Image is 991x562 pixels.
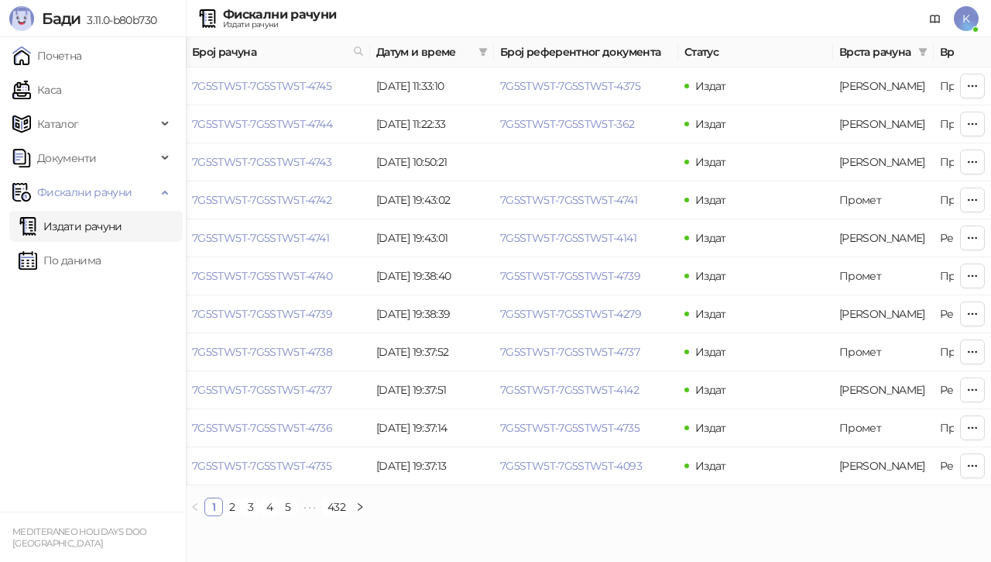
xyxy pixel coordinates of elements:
span: Издат [695,231,726,245]
a: 7G5STW5T-7G5STW5T-4741 [192,231,329,245]
span: Издат [695,155,726,169]
li: 5 [279,498,297,516]
span: Издат [695,269,726,283]
td: 7G5STW5T-7G5STW5T-4739 [186,295,370,333]
td: [DATE] 19:38:40 [370,257,494,295]
a: 7G5STW5T-7G5STW5T-4740 [192,269,332,283]
a: 7G5STW5T-7G5STW5T-4735 [192,459,331,473]
td: [DATE] 19:38:39 [370,295,494,333]
td: Аванс [833,143,934,181]
span: Фискални рачуни [37,177,132,208]
button: right [351,498,369,516]
li: Следећа страна [351,498,369,516]
span: Издат [695,459,726,473]
a: 7G5STW5T-7G5STW5T-4375 [500,79,640,93]
td: 7G5STW5T-7G5STW5T-4736 [186,409,370,447]
a: 7G5STW5T-7G5STW5T-4739 [500,269,640,283]
span: Издат [695,345,726,359]
span: Датум и време [376,43,472,60]
a: 7G5STW5T-7G5STW5T-4743 [192,155,331,169]
span: Издат [695,383,726,397]
td: Промет [833,333,934,371]
td: [DATE] 19:43:01 [370,219,494,257]
td: [DATE] 10:50:21 [370,143,494,181]
button: left [186,498,204,516]
a: 7G5STW5T-7G5STW5T-4737 [192,383,331,397]
a: 5 [279,498,297,515]
div: Издати рачуни [223,21,336,29]
a: 7G5STW5T-7G5STW5T-4738 [192,345,332,359]
small: MEDITERANEO HOLIDAYS DOO [GEOGRAPHIC_DATA] [12,526,147,549]
span: 3.11.0-b80b730 [81,13,156,27]
td: Аванс [833,371,934,409]
a: Почетна [12,40,82,71]
a: По данима [19,245,101,276]
span: Издат [695,79,726,93]
a: 7G5STW5T-7G5STW5T-362 [500,117,635,131]
li: Претходна страна [186,498,204,516]
td: 7G5STW5T-7G5STW5T-4744 [186,105,370,143]
td: 7G5STW5T-7G5STW5T-4738 [186,333,370,371]
a: 432 [323,498,350,515]
a: Каса [12,74,61,105]
span: Бади [42,9,81,28]
span: K [954,6,979,31]
th: Број рачуна [186,37,370,67]
span: filter [478,47,488,57]
a: 7G5STW5T-7G5STW5T-4744 [192,117,332,131]
span: Врста рачуна [839,43,912,60]
a: 7G5STW5T-7G5STW5T-4279 [500,307,641,321]
span: Издат [695,421,726,435]
td: [DATE] 19:37:52 [370,333,494,371]
td: [DATE] 11:33:10 [370,67,494,105]
td: [DATE] 19:37:14 [370,409,494,447]
a: 7G5STW5T-7G5STW5T-4141 [500,231,636,245]
a: 7G5STW5T-7G5STW5T-4745 [192,79,331,93]
span: filter [918,47,928,57]
img: Logo [9,6,34,31]
th: Статус [678,37,833,67]
span: right [355,502,365,512]
td: [DATE] 19:37:13 [370,447,494,485]
li: 4 [260,498,279,516]
span: Број рачуна [192,43,347,60]
a: 7G5STW5T-7G5STW5T-4093 [500,459,642,473]
td: Аванс [833,295,934,333]
td: [DATE] 19:43:02 [370,181,494,219]
td: 7G5STW5T-7G5STW5T-4743 [186,143,370,181]
th: Број референтног документа [494,37,678,67]
td: Промет [833,409,934,447]
li: 3 [242,498,260,516]
a: Издати рачуни [19,211,122,242]
td: Аванс [833,219,934,257]
a: 7G5STW5T-7G5STW5T-4736 [192,421,332,435]
span: Каталог [37,109,79,140]
span: filter [915,40,931,64]
li: 2 [223,498,242,516]
span: filter [475,40,491,64]
td: Аванс [833,105,934,143]
span: Документи [37,143,96,174]
a: 1 [205,498,222,515]
a: 7G5STW5T-7G5STW5T-4735 [500,421,640,435]
a: 7G5STW5T-7G5STW5T-4142 [500,383,639,397]
td: 7G5STW5T-7G5STW5T-4737 [186,371,370,409]
a: 7G5STW5T-7G5STW5T-4739 [192,307,332,321]
a: 7G5STW5T-7G5STW5T-4742 [192,193,331,207]
span: Издат [695,307,726,321]
span: Издат [695,117,726,131]
td: 7G5STW5T-7G5STW5T-4745 [186,67,370,105]
td: 7G5STW5T-7G5STW5T-4740 [186,257,370,295]
td: Промет [833,181,934,219]
span: Издат [695,193,726,207]
th: Врста рачуна [833,37,934,67]
td: Промет [833,257,934,295]
td: Аванс [833,447,934,485]
td: Аванс [833,67,934,105]
a: 7G5STW5T-7G5STW5T-4737 [500,345,640,359]
td: [DATE] 11:22:33 [370,105,494,143]
a: 3 [242,498,259,515]
td: [DATE] 19:37:51 [370,371,494,409]
a: 7G5STW5T-7G5STW5T-4741 [500,193,637,207]
a: 4 [261,498,278,515]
